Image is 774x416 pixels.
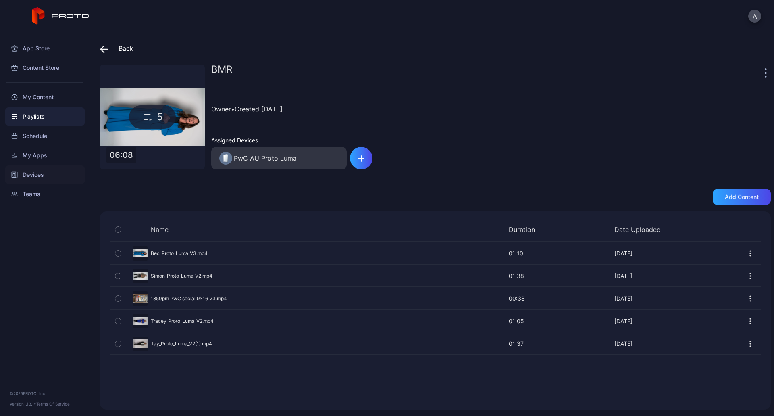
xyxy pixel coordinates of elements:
[5,146,85,165] a: My Apps
[10,401,36,406] span: Version 1.13.1 •
[211,90,771,127] div: Owner • Created [DATE]
[129,105,176,129] div: 5
[5,184,85,204] a: Teams
[614,226,675,234] div: Date Uploaded
[725,194,759,200] div: Add content
[5,88,85,107] a: My Content
[234,153,297,163] div: PwC AU Proto Luma
[10,390,80,397] div: © 2025 PROTO, Inc.
[211,65,763,81] div: BMR
[713,189,771,205] button: Add content
[5,107,85,126] a: Playlists
[5,126,85,146] a: Schedule
[5,39,85,58] a: App Store
[509,226,549,234] div: Duration
[36,401,70,406] a: Terms Of Service
[127,226,444,234] div: Name
[100,39,133,58] div: Back
[748,10,761,23] button: A
[5,58,85,77] a: Content Store
[5,165,85,184] a: Devices
[211,137,347,144] div: Assigned Devices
